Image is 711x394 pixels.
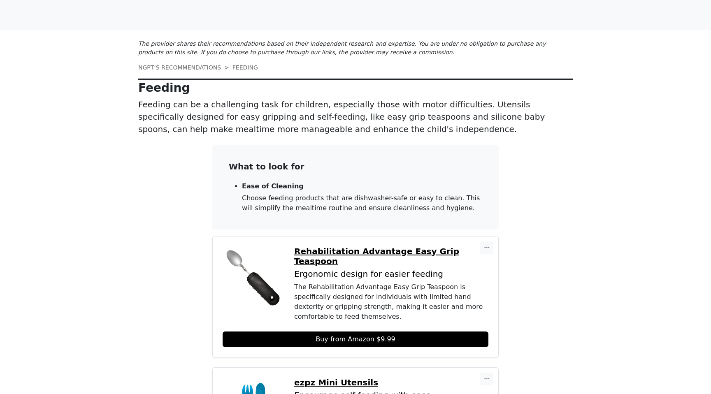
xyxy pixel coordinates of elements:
[294,282,488,322] div: The Rehabilitation Advantage Easy Grip Teaspoon is specifically designed for individuals with lim...
[223,331,488,347] a: Buy from Amazon $9.99
[294,269,488,279] p: Ergonomic design for easier feeding
[138,39,573,57] p: The provider shares their recommendations based on their independent research and expertise. You ...
[223,246,284,308] img: Rehabilitation Advantage Easy Grip Teaspoon
[242,182,482,190] p: Ease of Cleaning
[221,63,258,72] li: FEEDING
[138,98,573,135] p: Feeding can be a challenging task for children, especially those with motor difficulties. Utensil...
[138,64,221,71] a: NGPT’S RECOMMENDATIONS
[294,246,488,266] a: Rehabilitation Advantage Easy Grip Teaspoon
[242,193,482,213] p: Choose feeding products that are dishwasher-safe or easy to clean. This will simplify the mealtim...
[138,81,573,95] p: Feeding
[229,162,482,172] p: What to look for
[294,378,488,387] a: ezpz Mini Utensils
